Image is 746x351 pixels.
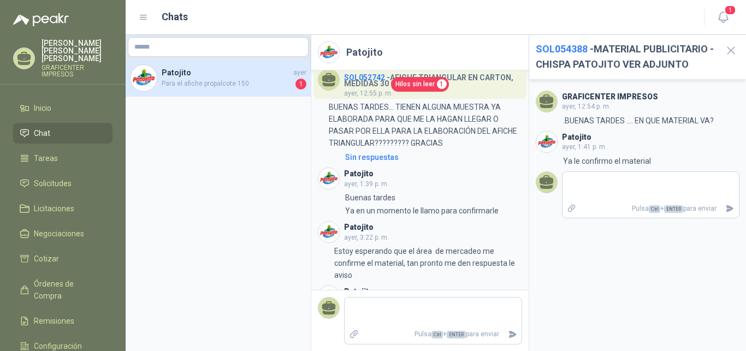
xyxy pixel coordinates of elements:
[13,198,113,219] a: Licitaciones
[344,180,389,188] span: ayer, 1:39 p. m.
[318,286,339,307] img: Company Logo
[431,331,443,338] span: Ctrl
[437,79,447,89] span: 1
[581,199,721,218] p: Pulsa + para enviar
[13,273,113,306] a: Órdenes de Compra
[721,199,739,218] button: Enviar
[447,331,466,338] span: ENTER
[42,64,113,78] p: GRAFICENTER IMPRESOS
[318,222,339,242] img: Company Logo
[536,132,557,152] img: Company Logo
[391,77,449,92] a: Hilos sin leer1
[162,79,293,90] span: Para el afiche propalcote 150
[562,143,607,151] span: ayer, 1:41 p. m.
[363,325,504,344] p: Pulsa + para enviar
[562,103,611,110] span: ayer, 12:54 p. m.
[649,205,660,213] span: Ctrl
[345,151,399,163] div: Sin respuestas
[13,311,113,331] a: Remisiones
[563,199,581,218] label: Adjuntar archivos
[664,205,683,213] span: ENTER
[13,148,113,169] a: Tareas
[724,5,736,15] span: 1
[345,192,395,204] p: Buenas tardes
[126,60,311,97] a: Company LogoPatojitoayerPara el afiche propalcote 1501
[344,234,389,241] span: ayer, 3:22 p. m.
[34,127,50,139] span: Chat
[344,64,440,70] h3: GRAFICENTER IMPRESOS
[345,205,499,217] p: Ya en un momento le llamo para confirmarle
[318,42,339,63] img: Company Logo
[536,43,588,55] span: SOL054388
[343,151,522,163] a: Sin respuestas
[504,325,522,344] button: Enviar
[34,152,58,164] span: Tareas
[346,45,383,60] h2: Patojito
[562,94,658,100] h3: GRAFICENTER IMPRESOS
[34,102,51,114] span: Inicio
[42,39,113,62] p: [PERSON_NAME] [PERSON_NAME] [PERSON_NAME]
[344,289,374,295] h3: Patojito
[334,245,522,281] p: Estoy esperando que el área de mercadeo me confirme el material, tan pronto me den respuesta le a...
[295,79,306,90] span: 1
[13,123,113,144] a: Chat
[13,98,113,118] a: Inicio
[344,171,374,177] h3: Patojito
[536,41,716,73] h2: - MATERIAL PUBLICITARIO - CHISPA PATOJITO VER ADJUNTO
[344,224,374,230] h3: Patojito
[344,73,385,82] span: SOL052742
[318,168,339,189] img: Company Logo
[34,177,72,189] span: Solicitudes
[34,253,59,265] span: Cotizar
[13,13,69,26] img: Logo peakr
[162,67,291,79] h4: Patojito
[563,155,651,167] p: Ya le confirmo el material
[34,315,74,327] span: Remisiones
[131,65,157,91] img: Company Logo
[34,278,102,302] span: Órdenes de Compra
[344,90,393,97] span: ayer, 12:55 p. m.
[34,228,84,240] span: Negociaciones
[13,248,113,269] a: Cotizar
[562,134,591,140] h3: Patojito
[13,173,113,194] a: Solicitudes
[713,8,733,27] button: 1
[162,9,188,25] h1: Chats
[293,68,306,78] span: ayer
[329,101,522,149] p: BUENAS TARDES... TIENEN ALGUNA MUESTRA YA ELABORADA PARA QUE ME LA HAGAN LLEGAR O PASAR POR ELLA ...
[34,203,74,215] span: Licitaciones
[563,115,714,127] p: .BUENAS TARDES .... EN QUE MATERIAL VA?
[13,223,113,244] a: Negociaciones
[345,325,363,344] label: Adjuntar archivos
[395,79,435,90] span: Hilos sin leer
